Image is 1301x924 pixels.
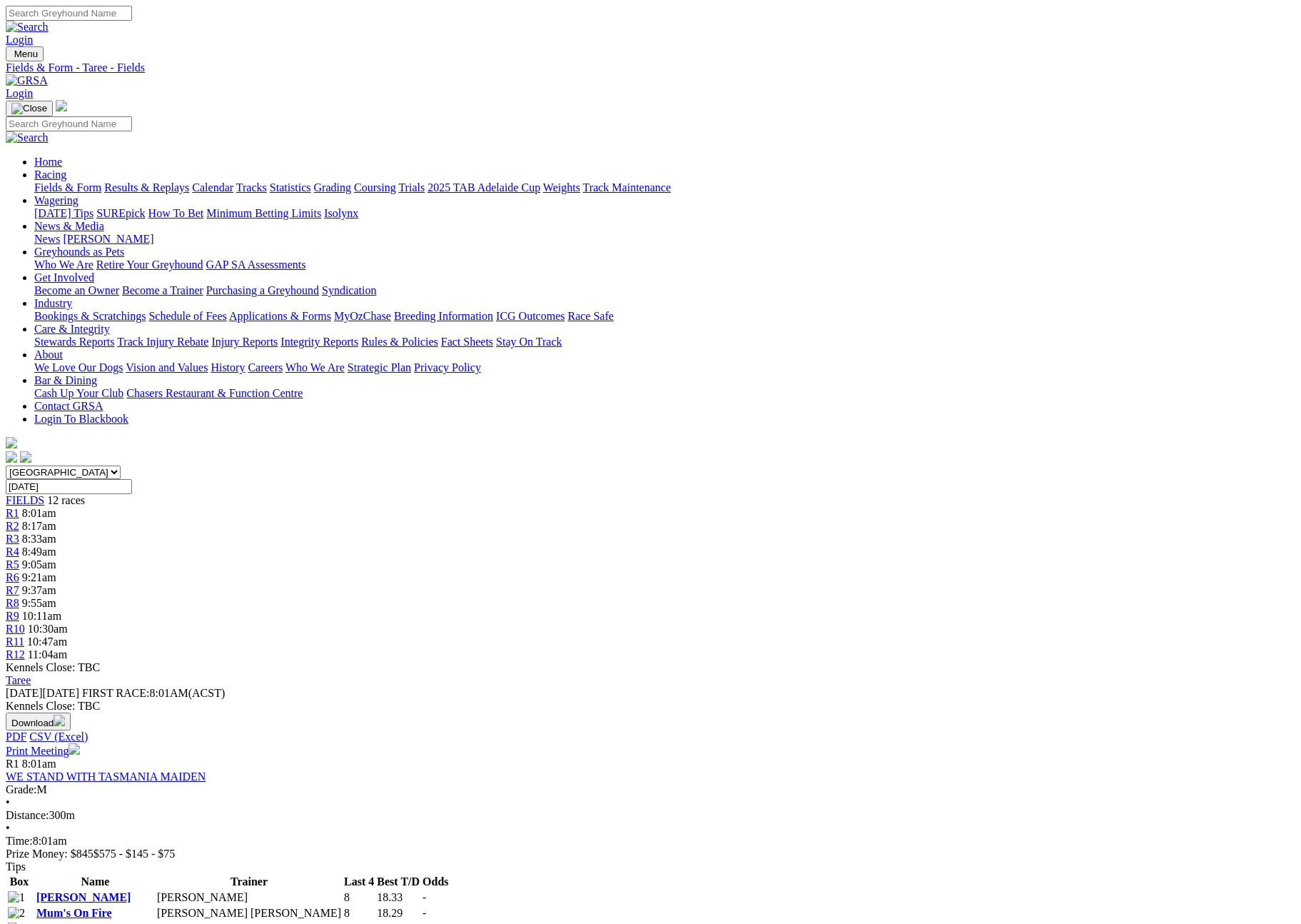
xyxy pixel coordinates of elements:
span: 10:30am [28,623,68,635]
a: Bookings & Scratchings [34,310,146,322]
a: Login To Blackbook [34,413,128,425]
span: - [422,907,426,919]
span: [DATE] [6,687,43,699]
a: History [211,361,245,373]
button: Download [6,713,71,730]
span: R3 [6,533,19,545]
img: Search [6,21,49,34]
a: Who We Are [34,258,93,271]
span: 8:33am [22,533,56,545]
a: Taree [6,674,31,686]
input: Search [6,6,132,21]
a: Contact GRSA [34,400,103,412]
td: 8 [343,890,375,905]
span: Grade: [6,783,37,795]
a: Fields & Form [34,181,101,194]
th: Odds [422,875,449,889]
img: 1 [8,891,25,904]
span: 10:47am [27,636,67,648]
th: Name [36,875,155,889]
a: R11 [6,636,24,648]
span: R1 [6,758,19,770]
a: R7 [6,584,19,596]
button: Toggle navigation [6,101,53,116]
span: Menu [14,49,38,59]
td: [PERSON_NAME] [156,890,342,905]
span: 8:17am [22,520,56,532]
button: Toggle navigation [6,46,44,61]
a: Login [6,34,33,46]
a: Tracks [236,181,267,194]
a: Breeding Information [394,310,493,322]
a: News [34,233,60,245]
img: facebook.svg [6,451,17,463]
a: FIELDS [6,494,44,506]
img: logo-grsa-white.png [6,437,17,448]
a: WE STAND WITH TASMANIA MAIDEN [6,770,206,783]
a: Applications & Forms [229,310,331,322]
span: 9:05am [22,558,56,571]
div: Racing [34,181,1295,194]
span: R5 [6,558,19,571]
a: PDF [6,730,26,743]
a: Stewards Reports [34,336,114,348]
a: Privacy Policy [414,361,481,373]
td: 18.29 [376,906,420,920]
div: About [34,361,1295,374]
a: R1 [6,507,19,519]
a: [PERSON_NAME] [63,233,153,245]
span: 12 races [47,494,85,506]
td: 18.33 [376,890,420,905]
a: Get Involved [34,271,94,283]
span: 9:55am [22,597,56,609]
div: Get Involved [34,284,1295,297]
a: [PERSON_NAME] [36,891,131,903]
div: M [6,783,1295,796]
a: Become a Trainer [122,284,203,296]
div: 300m [6,809,1295,822]
a: Bar & Dining [34,374,97,386]
a: Coursing [354,181,396,194]
a: Purchasing a Greyhound [206,284,319,296]
span: Kennels Close: TBC [6,661,100,673]
span: 9:37am [22,584,56,596]
a: Stay On Track [496,336,562,348]
div: 8:01am [6,835,1295,848]
a: Minimum Betting Limits [206,207,321,219]
span: - [422,891,426,903]
input: Search [6,116,132,131]
span: [DATE] [6,687,79,699]
a: Greyhounds as Pets [34,246,124,258]
a: R10 [6,623,25,635]
img: 2 [8,907,25,920]
a: We Love Our Dogs [34,361,123,373]
a: How To Bet [148,207,204,219]
a: SUREpick [96,207,145,219]
a: Login [6,87,33,99]
a: Home [34,156,62,168]
a: Results & Replays [104,181,189,194]
a: Racing [34,169,66,181]
div: Prize Money: $845 [6,848,1295,860]
img: logo-grsa-white.png [56,100,67,111]
img: Search [6,131,49,144]
a: R12 [6,648,25,661]
a: Weights [543,181,580,194]
div: Greyhounds as Pets [34,258,1295,271]
a: [DATE] Tips [34,207,93,219]
a: Track Maintenance [583,181,671,194]
a: News & Media [34,220,104,232]
a: GAP SA Assessments [206,258,306,271]
a: Integrity Reports [280,336,358,348]
a: Injury Reports [211,336,278,348]
div: Download [6,730,1295,743]
a: Race Safe [567,310,613,322]
div: Care & Integrity [34,336,1295,348]
span: $575 - $145 - $75 [93,848,176,860]
span: R6 [6,571,19,583]
a: Industry [34,297,72,309]
a: Track Injury Rebate [117,336,208,348]
a: R9 [6,610,19,622]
